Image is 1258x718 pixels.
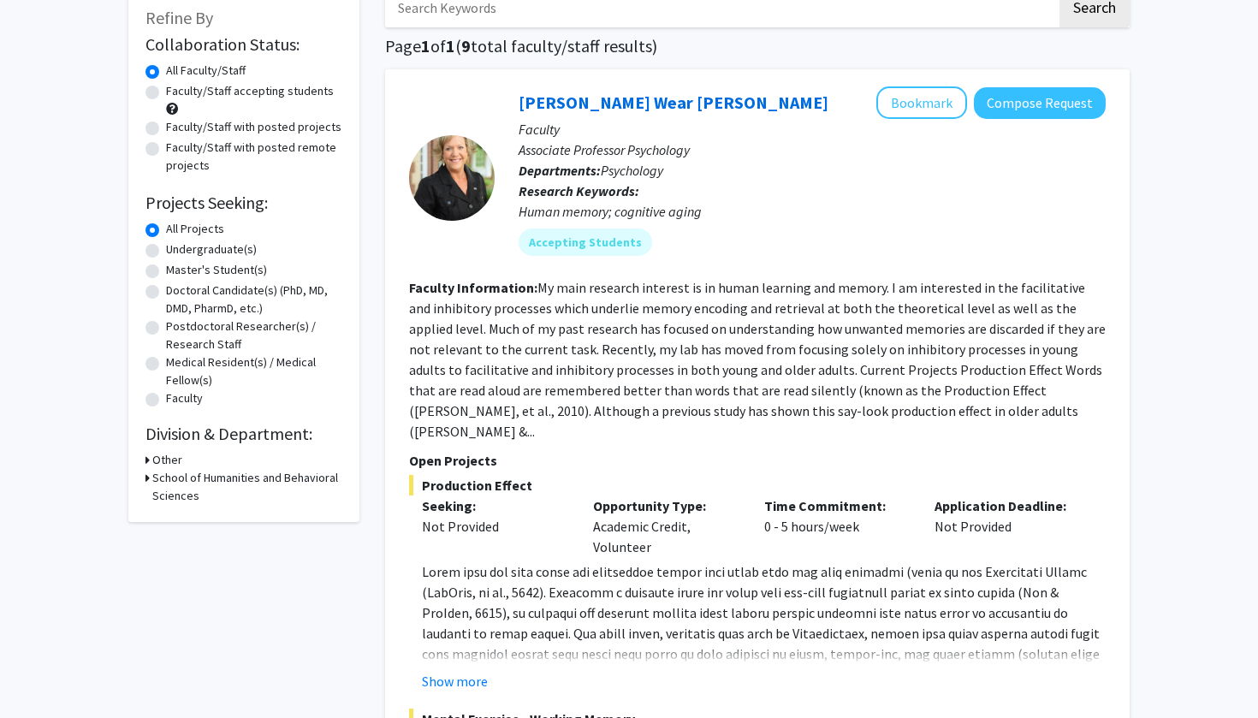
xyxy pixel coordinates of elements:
[593,495,739,516] p: Opportunity Type:
[519,92,828,113] a: [PERSON_NAME] Wear [PERSON_NAME]
[166,261,267,279] label: Master's Student(s)
[519,162,601,179] b: Departments:
[166,118,341,136] label: Faculty/Staff with posted projects
[409,475,1106,495] span: Production Effect
[166,282,342,317] label: Doctoral Candidate(s) (PhD, MD, DMD, PharmD, etc.)
[519,228,652,256] mat-chip: Accepting Students
[145,424,342,444] h2: Division & Department:
[166,389,203,407] label: Faculty
[13,641,73,705] iframe: Chat
[166,317,342,353] label: Postdoctoral Researcher(s) / Research Staff
[409,279,1106,440] fg-read-more: My main research interest is in human learning and memory. I am interested in the facilitative an...
[422,516,567,537] div: Not Provided
[446,35,455,56] span: 1
[876,86,967,119] button: Add Kimberly Wear Jones to Bookmarks
[166,220,224,238] label: All Projects
[409,450,1106,471] p: Open Projects
[422,495,567,516] p: Seeking:
[421,35,430,56] span: 1
[166,240,257,258] label: Undergraduate(s)
[152,469,342,505] h3: School of Humanities and Behavioral Sciences
[751,495,923,557] div: 0 - 5 hours/week
[580,495,751,557] div: Academic Credit, Volunteer
[145,193,342,213] h2: Projects Seeking:
[922,495,1093,557] div: Not Provided
[519,182,639,199] b: Research Keywords:
[166,62,246,80] label: All Faculty/Staff
[422,671,488,691] button: Show more
[461,35,471,56] span: 9
[974,87,1106,119] button: Compose Request to Kimberly Wear Jones
[764,495,910,516] p: Time Commitment:
[385,36,1130,56] h1: Page of ( total faculty/staff results)
[152,451,182,469] h3: Other
[166,82,334,100] label: Faculty/Staff accepting students
[166,139,342,175] label: Faculty/Staff with posted remote projects
[145,34,342,55] h2: Collaboration Status:
[519,139,1106,160] p: Associate Professor Psychology
[409,279,537,296] b: Faculty Information:
[935,495,1080,516] p: Application Deadline:
[166,353,342,389] label: Medical Resident(s) / Medical Fellow(s)
[519,119,1106,139] p: Faculty
[601,162,663,179] span: Psychology
[145,7,213,28] span: Refine By
[519,201,1106,222] div: Human memory; cognitive aging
